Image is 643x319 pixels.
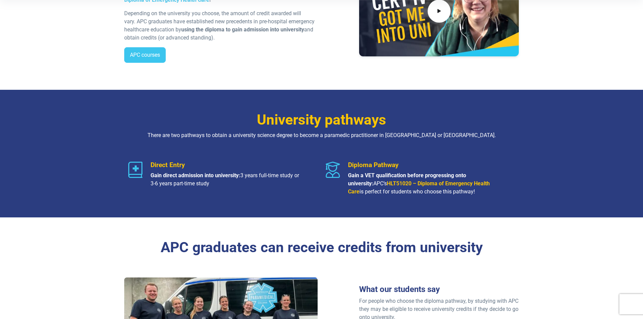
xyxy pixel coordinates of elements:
span: Direct Entry [151,161,185,169]
a: APC courses [124,47,166,63]
p: 3 years full-time study or 3-6 years part-time study [151,171,301,188]
h3: University pathways [124,111,519,129]
h3: What our students say [359,285,519,294]
strong: Gain direct admission into university: [151,172,240,179]
span: Diploma Pathway [348,161,399,169]
p: APC’s is perfect for students who choose this pathway! [348,171,499,196]
strong: using the diploma to gain admission into university [181,26,304,33]
strong: Gain a VET qualification before progressing onto university: [348,172,466,187]
a: HLT51020 – Diploma of Emergency Health Care [348,180,490,195]
p: Depending on the university you choose, the amount of credit awarded will vary. APC graduates hav... [124,9,318,42]
h3: APC graduates can receive credits from university [124,239,519,256]
p: There are two pathways to obtain a university science degree to become a paramedic practitioner i... [124,131,519,139]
